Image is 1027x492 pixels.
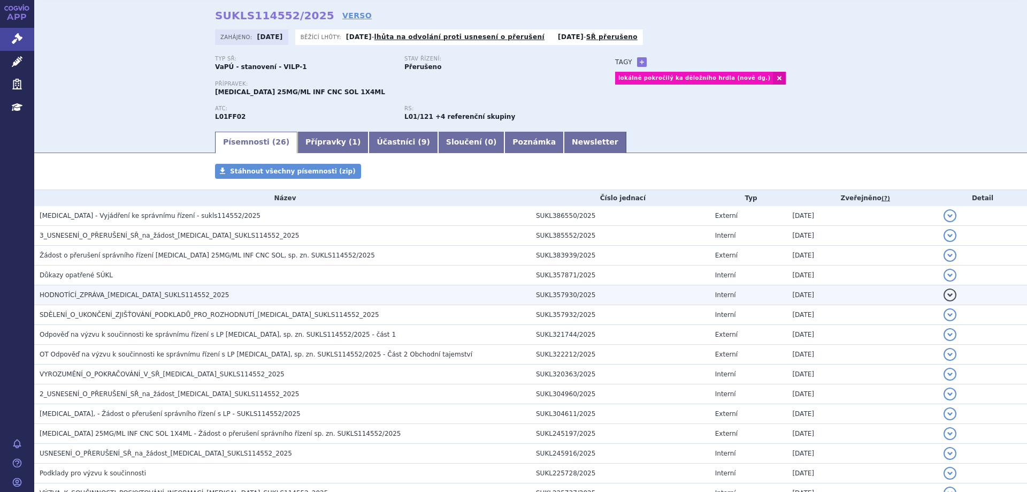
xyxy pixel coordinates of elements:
td: [DATE] [787,424,938,444]
td: SUKL321744/2025 [531,325,710,345]
td: [DATE] [787,325,938,345]
strong: [DATE] [558,33,584,41]
a: Poznámka [504,132,564,153]
span: Externí [715,252,738,259]
span: Důkazy opatřené SÚKL [40,271,113,279]
td: [DATE] [787,365,938,384]
th: Název [34,190,531,206]
button: detail [944,467,956,480]
td: [DATE] [787,345,938,365]
button: detail [944,328,956,341]
td: SUKL304611/2025 [531,404,710,424]
th: Detail [938,190,1027,206]
span: KEYTRUDA, - Žádost o přerušení správního řízení s LP - SUKLS114552/2025 [40,410,301,418]
td: [DATE] [787,444,938,464]
button: detail [944,368,956,381]
td: SUKL385552/2025 [531,226,710,246]
span: Externí [715,351,738,358]
abbr: (?) [882,195,890,202]
td: SUKL225728/2025 [531,464,710,483]
a: lokálně pokročilý ka děložního hrdla (nově dg.) [615,72,773,85]
span: Externí [715,331,738,338]
span: 1 [352,138,357,146]
span: Podklady pro výzvu k součinnosti [40,470,146,477]
p: - [558,33,638,41]
span: OT Odpověď na výzvu k součinnosti ke správnímu řízení s LP Keytruda, sp. zn. SUKLS114552/2025 - Č... [40,351,472,358]
button: detail [944,249,956,262]
p: RS: [404,105,583,112]
span: KEYTRUDA 25MG/ML INF CNC SOL 1X4ML - Žádost o přerušení správního řízení sp. zn. SUKLS114552/2025 [40,430,401,437]
span: Odpověď na výzvu k součinnosti ke správnímu řízení s LP Keytruda, sp. zn. SUKLS114552/2025 - část 1 [40,331,396,338]
a: Sloučení (0) [438,132,504,153]
a: Účastníci (9) [369,132,438,153]
span: Interní [715,311,736,319]
td: [DATE] [787,384,938,404]
span: Interní [715,271,736,279]
th: Číslo jednací [531,190,710,206]
span: 9 [421,138,427,146]
span: Běžící lhůty: [301,33,343,41]
button: detail [944,348,956,361]
td: [DATE] [787,226,938,246]
span: VYROZUMĚNÍ_O_POKRAČOVÁNÍ_V_SŘ_KEYTRUDA_SUKLS114552_2025 [40,370,285,378]
td: SUKL245916/2025 [531,444,710,464]
button: detail [944,447,956,460]
a: Newsletter [564,132,626,153]
strong: pembrolizumab [404,113,433,120]
strong: SUKLS114552/2025 [215,9,334,22]
p: Přípravek: [215,81,594,87]
span: Interní [715,470,736,477]
p: ATC: [215,105,394,112]
span: Externí [715,212,738,219]
a: VERSO [342,10,372,21]
button: detail [944,209,956,222]
td: SUKL245197/2025 [531,424,710,444]
p: Typ SŘ: [215,56,394,62]
td: [DATE] [787,246,938,266]
span: Žádost o přerušení správního řízení Keytruda 25MG/ML INF CNC SOL, sp. zn. SUKLS114552/2025 [40,252,375,259]
td: [DATE] [787,206,938,226]
a: Písemnosti (26) [215,132,297,153]
span: Interní [715,450,736,457]
td: [DATE] [787,305,938,325]
span: HODNOTÍCÍ_ZPRÁVA_KEYTRUDA_SUKLS114552_2025 [40,291,229,299]
td: SUKL357932/2025 [531,305,710,325]
td: SUKL357930/2025 [531,285,710,305]
span: Interní [715,370,736,378]
strong: [DATE] [257,33,283,41]
th: Typ [710,190,787,206]
button: detail [944,269,956,282]
a: + [637,57,647,67]
span: SDĚLENÍ_O_UKONČENÍ_ZJIŠŤOVÁNÍ_PODKLADŮ_PRO_ROZHODNUTÍ_KEYTRUDA_SUKLS114552_2025 [40,311,379,319]
button: detail [944,308,956,321]
span: 2_USNESENÍ_O_PŘERUŠENÍ_SŘ_na_žádost_KEYTRUDA_SUKLS114552_2025 [40,390,299,398]
span: Zahájeno: [220,33,254,41]
span: KEYTRUDA - Vyjádření ke správnímu řízení - sukls114552/2025 [40,212,260,219]
span: Stáhnout všechny písemnosti (zip) [230,168,356,175]
td: SUKL383939/2025 [531,246,710,266]
span: [MEDICAL_DATA] 25MG/ML INF CNC SOL 1X4ML [215,88,385,96]
span: Interní [715,390,736,398]
strong: Přerušeno [404,63,441,71]
span: Externí [715,410,738,418]
button: detail [944,229,956,242]
h3: Tagy [615,56,632,69]
span: 0 [488,138,493,146]
span: Interní [715,232,736,239]
td: [DATE] [787,266,938,285]
a: lhůta na odvolání proti usnesení o přerušení [374,33,545,41]
td: [DATE] [787,464,938,483]
strong: +4 referenční skupiny [435,113,515,120]
a: Stáhnout všechny písemnosti (zip) [215,164,361,179]
td: SUKL357871/2025 [531,266,710,285]
p: - [346,33,545,41]
td: [DATE] [787,404,938,424]
a: SŘ přerušeno [586,33,638,41]
td: SUKL320363/2025 [531,365,710,384]
strong: [DATE] [346,33,372,41]
span: 3_USNESENÍ_O_PŘERUŠENÍ_SŘ_na_žádost_KEYTRUDA_SUKLS114552_2025 [40,232,299,239]
button: detail [944,388,956,400]
td: [DATE] [787,285,938,305]
button: detail [944,427,956,440]
span: Externí [715,430,738,437]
